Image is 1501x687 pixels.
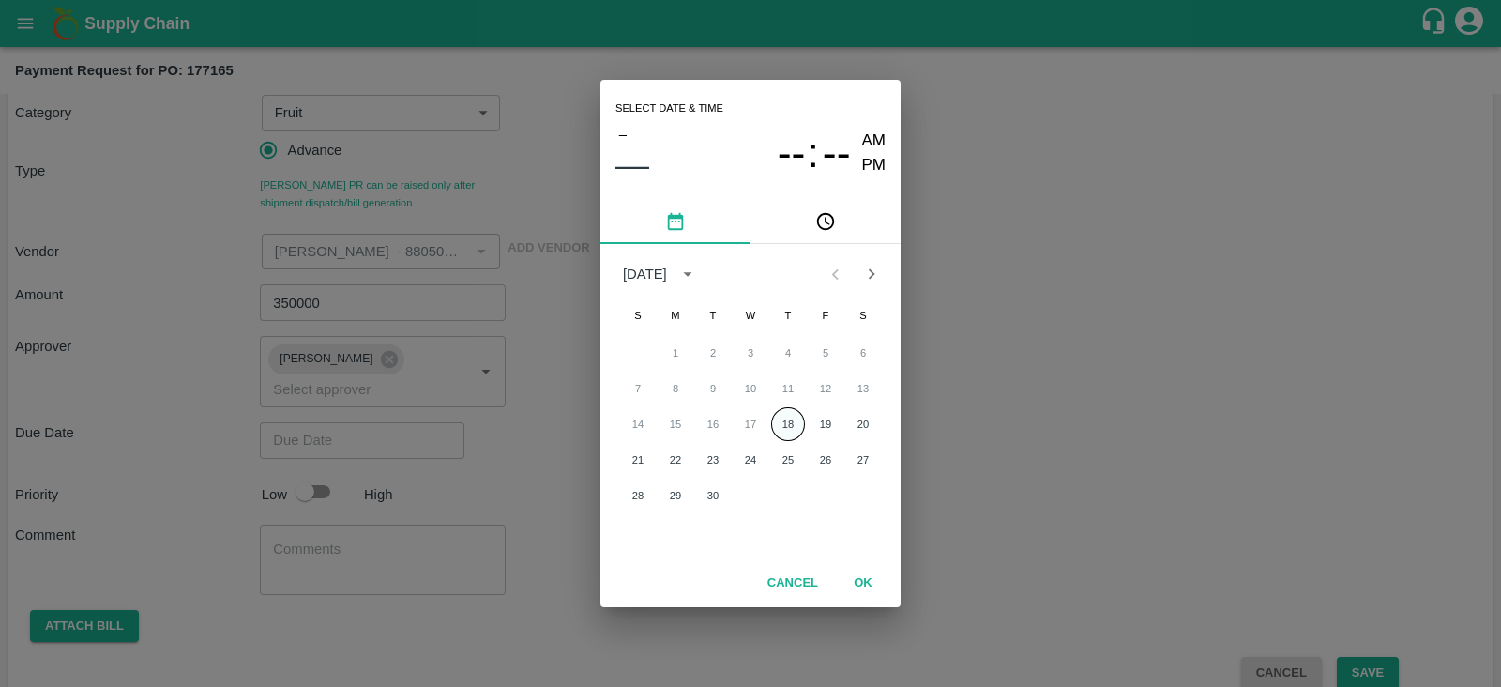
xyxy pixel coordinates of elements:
[696,297,730,334] span: Tuesday
[862,153,887,178] button: PM
[771,407,805,441] button: 18
[659,479,692,512] button: 29
[807,129,818,178] span: :
[659,443,692,477] button: 22
[659,297,692,334] span: Monday
[846,407,880,441] button: 20
[696,443,730,477] button: 23
[771,443,805,477] button: 25
[771,297,805,334] span: Thursday
[854,256,889,292] button: Next month
[823,129,851,178] button: --
[823,129,851,177] span: --
[750,199,901,244] button: pick time
[673,259,703,289] button: calendar view is open, switch to year view
[778,129,806,178] button: --
[760,567,826,600] button: Cancel
[621,479,655,512] button: 28
[621,297,655,334] span: Sunday
[862,129,887,154] button: AM
[734,297,767,334] span: Wednesday
[615,146,649,184] button: ––
[809,407,842,441] button: 19
[615,122,630,146] button: –
[600,199,750,244] button: pick date
[734,443,767,477] button: 24
[619,122,627,146] span: –
[615,95,723,123] span: Select date & time
[696,479,730,512] button: 30
[809,443,842,477] button: 26
[621,443,655,477] button: 21
[846,297,880,334] span: Saturday
[809,297,842,334] span: Friday
[846,443,880,477] button: 27
[833,567,893,600] button: OK
[778,129,806,177] span: --
[623,264,667,284] div: [DATE]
